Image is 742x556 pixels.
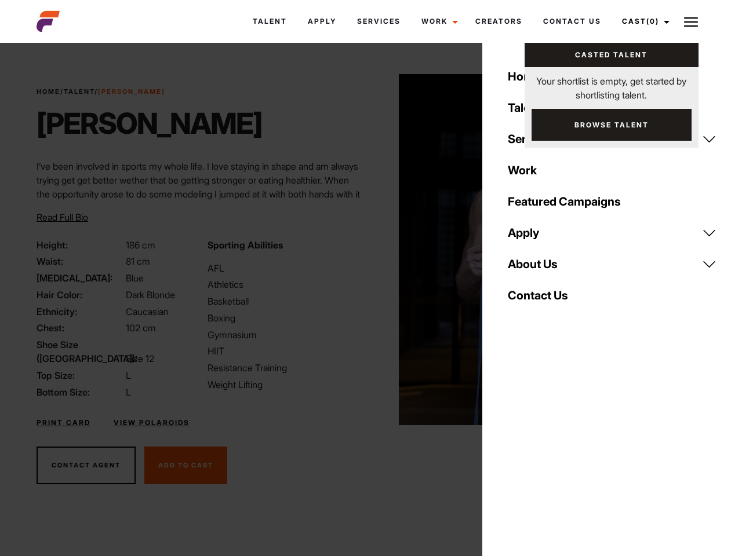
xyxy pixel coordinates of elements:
[37,159,364,257] p: I’ve been involved in sports my whole life. I love staying in shape and am always trying get get ...
[533,6,612,37] a: Contact Us
[501,155,723,186] a: Work
[37,254,123,268] span: Waist:
[525,43,699,67] a: Casted Talent
[126,322,156,334] span: 102 cm
[208,239,283,251] strong: Sporting Abilities
[501,92,723,123] a: Talent
[126,386,131,398] span: L
[501,186,723,217] a: Featured Campaigns
[126,353,154,364] span: Size 12
[208,328,364,342] li: Gymnasium
[158,461,213,469] span: Add To Cast
[208,378,364,392] li: Weight Lifting
[242,6,297,37] a: Talent
[37,418,90,428] a: Print Card
[126,239,155,251] span: 186 cm
[501,61,723,92] a: Home
[501,217,723,248] a: Apply
[37,338,123,365] span: Shoe Size ([GEOGRAPHIC_DATA]):
[37,368,123,382] span: Top Size:
[126,370,131,381] span: L
[37,87,60,96] a: Home
[465,6,533,37] a: Creators
[208,277,364,291] li: Athletics
[501,123,723,155] a: Services
[646,17,659,25] span: (0)
[208,311,364,325] li: Boxing
[37,87,165,97] span: / /
[532,109,692,141] a: Browse Talent
[501,280,723,311] a: Contact Us
[126,306,169,317] span: Caucasian
[64,87,94,96] a: Talent
[208,294,364,308] li: Basketball
[612,6,676,37] a: Cast(0)
[37,211,88,223] span: Read Full Bio
[37,385,123,399] span: Bottom Size:
[501,248,723,280] a: About Us
[347,6,411,37] a: Services
[297,6,347,37] a: Apply
[37,447,136,485] button: Contact Agent
[37,321,123,335] span: Chest:
[208,361,364,375] li: Resistance Training
[684,15,698,29] img: Burger icon
[208,344,364,358] li: HIIT
[37,305,123,319] span: Ethnicity:
[126,272,144,284] span: Blue
[37,238,123,252] span: Height:
[37,288,123,302] span: Hair Color:
[126,255,150,267] span: 81 cm
[37,210,88,224] button: Read Full Bio
[37,271,123,285] span: [MEDICAL_DATA]:
[37,106,262,141] h1: [PERSON_NAME]
[98,87,165,96] strong: [PERSON_NAME]
[114,418,190,428] a: View Polaroids
[144,447,227,485] button: Add To Cast
[411,6,465,37] a: Work
[37,10,60,33] img: cropped-aefm-brand-fav-22-square.png
[208,261,364,275] li: AFL
[126,289,175,301] span: Dark Blonde
[525,67,699,102] p: Your shortlist is empty, get started by shortlisting talent.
